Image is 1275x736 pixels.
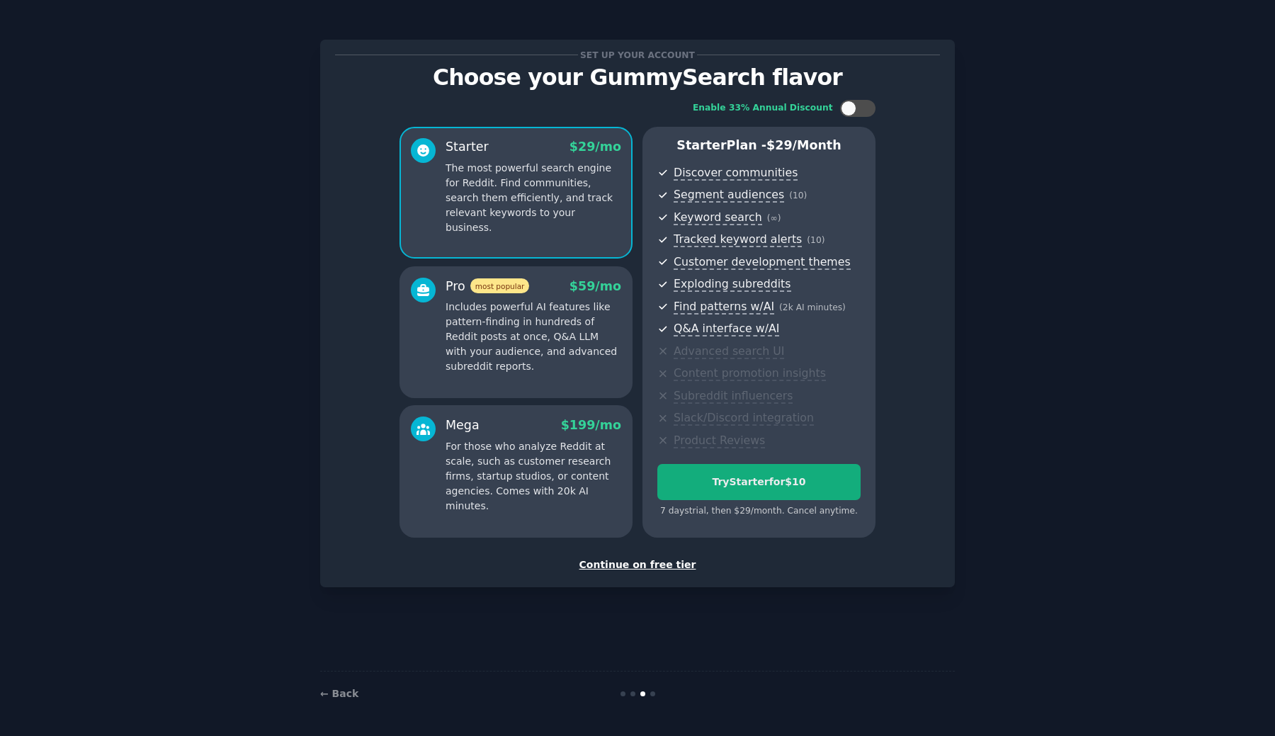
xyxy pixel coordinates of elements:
span: $ 59 /mo [569,279,621,293]
div: 7 days trial, then $ 29 /month . Cancel anytime. [657,505,861,518]
a: ← Back [320,688,358,699]
button: TryStarterfor$10 [657,464,861,500]
div: Try Starter for $10 [658,475,860,489]
span: ( ∞ ) [767,213,781,223]
span: ( 2k AI minutes ) [779,302,846,312]
span: Exploding subreddits [674,277,790,292]
span: $ 199 /mo [561,418,621,432]
span: most popular [470,278,530,293]
span: Set up your account [578,47,698,62]
div: Mega [446,417,480,434]
span: Keyword search [674,210,762,225]
span: Product Reviews [674,434,765,448]
p: The most powerful search engine for Reddit. Find communities, search them efficiently, and track ... [446,161,621,235]
div: Enable 33% Annual Discount [693,102,833,115]
p: Choose your GummySearch flavor [335,65,940,90]
span: Q&A interface w/AI [674,322,779,336]
span: $ 29 /month [766,138,841,152]
div: Pro [446,278,529,295]
span: Discover communities [674,166,798,181]
span: ( 10 ) [807,235,824,245]
span: Content promotion insights [674,366,826,381]
p: Includes powerful AI features like pattern-finding in hundreds of Reddit posts at once, Q&A LLM w... [446,300,621,374]
span: Advanced search UI [674,344,784,359]
p: For those who analyze Reddit at scale, such as customer research firms, startup studios, or conte... [446,439,621,514]
span: Customer development themes [674,255,851,270]
span: Find patterns w/AI [674,300,774,315]
span: Tracked keyword alerts [674,232,802,247]
span: ( 10 ) [789,191,807,200]
div: Starter [446,138,489,156]
span: $ 29 /mo [569,140,621,154]
p: Starter Plan - [657,137,861,154]
span: Subreddit influencers [674,389,793,404]
span: Slack/Discord integration [674,411,814,426]
span: Segment audiences [674,188,784,203]
div: Continue on free tier [335,557,940,572]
